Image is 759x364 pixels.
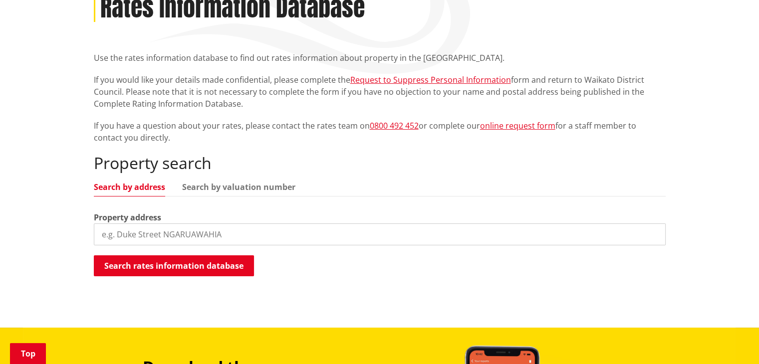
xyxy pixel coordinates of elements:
[480,120,555,131] a: online request form
[94,223,666,245] input: e.g. Duke Street NGARUAWAHIA
[94,120,666,144] p: If you have a question about your rates, please contact the rates team on or complete our for a s...
[94,183,165,191] a: Search by address
[370,120,419,131] a: 0800 492 452
[94,211,161,223] label: Property address
[182,183,295,191] a: Search by valuation number
[94,154,666,173] h2: Property search
[94,255,254,276] button: Search rates information database
[10,343,46,364] a: Top
[94,52,666,64] p: Use the rates information database to find out rates information about property in the [GEOGRAPHI...
[94,74,666,110] p: If you would like your details made confidential, please complete the form and return to Waikato ...
[350,74,511,85] a: Request to Suppress Personal Information
[713,322,749,358] iframe: Messenger Launcher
